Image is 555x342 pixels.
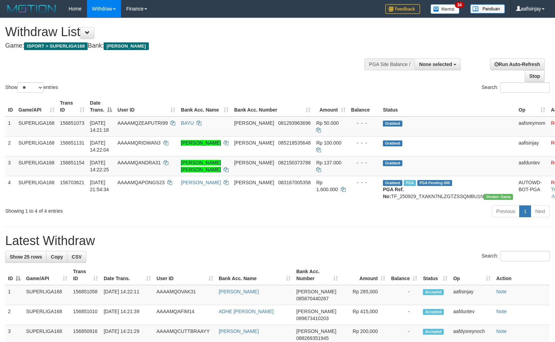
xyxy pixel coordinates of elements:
img: panduan.png [470,4,505,14]
td: aafisinjay [450,285,493,305]
a: BAYU [181,120,194,126]
th: User ID: activate to sort column ascending [115,97,178,116]
a: Show 25 rows [5,251,47,263]
input: Search: [500,82,550,93]
h4: Game: Bank: [5,42,363,49]
td: - [388,285,420,305]
span: 156851154 [60,160,85,165]
span: Accepted [423,309,444,315]
span: [DATE] 14:22:25 [90,160,109,172]
span: [DATE] 14:21:18 [90,120,109,133]
span: AAAAMQAPONGS23 [118,180,164,185]
td: AUTOWD-BOT-PGA [516,176,548,203]
th: Op: activate to sort column ascending [450,265,493,285]
img: MOTION_logo.png [5,3,58,14]
th: Amount: activate to sort column ascending [313,97,348,116]
td: SUPERLIGA168 [16,136,57,156]
span: None selected [419,62,452,67]
span: [PERSON_NAME] [296,309,336,314]
b: PGA Ref. No: [383,187,404,199]
td: - [388,305,420,325]
input: Search: [500,251,550,261]
td: 156851010 [70,305,101,325]
th: ID [5,97,16,116]
a: Note [496,328,507,334]
h1: Withdraw List [5,25,363,39]
a: Stop [525,70,545,82]
button: None selected [415,58,461,70]
td: 2 [5,136,16,156]
span: Copy 083167005358 to clipboard [278,180,311,185]
span: Grabbed [383,160,402,166]
th: Date Trans.: activate to sort column descending [87,97,115,116]
a: [PERSON_NAME] [PERSON_NAME] [181,160,221,172]
div: - - - [351,120,378,127]
span: Vendor URL: https://trx31.1velocity.biz [484,194,513,200]
img: Feedback.jpg [385,4,420,14]
a: CSV [67,251,86,263]
img: Button%20Memo.svg [431,4,460,14]
label: Show entries [5,82,58,93]
span: Copy 089673410203 to clipboard [296,316,329,321]
td: aafisinjay [516,136,548,156]
div: PGA Site Balance / [364,58,415,70]
th: ID: activate to sort column descending [5,265,23,285]
td: [DATE] 14:21:39 [101,305,154,325]
th: Bank Acc. Number: activate to sort column ascending [231,97,313,116]
td: aafduntev [450,305,493,325]
td: SUPERLIGA168 [23,285,70,305]
span: CSV [72,254,82,260]
th: Trans ID: activate to sort column ascending [57,97,87,116]
th: Balance: activate to sort column ascending [388,265,420,285]
th: Op: activate to sort column ascending [516,97,548,116]
th: Status [380,97,516,116]
span: Copy 085870440267 to clipboard [296,296,329,301]
td: TF_250929_TXAKN7NLZGTZSSQMBU1N [380,176,516,203]
span: Accepted [423,329,444,335]
span: AAAAMQZEAPUTRI99 [118,120,168,126]
div: - - - [351,179,378,186]
span: Copy 082150373788 to clipboard [278,160,311,165]
span: 34 [455,2,464,8]
span: Rp 1.600.000 [316,180,338,192]
th: Balance [348,97,380,116]
td: 3 [5,156,16,176]
a: 1 [519,205,531,217]
span: Marked by aafchhiseyha [404,180,416,186]
a: [PERSON_NAME] [219,289,259,294]
td: 1 [5,285,23,305]
td: 1 [5,116,16,137]
span: Rp 137.000 [316,160,341,165]
span: Grabbed [383,180,402,186]
div: Showing 1 to 4 of 4 entries [5,205,226,214]
select: Showentries [17,82,43,93]
td: AAAAMQOVAK31 [154,285,216,305]
span: Rp 100.000 [316,140,341,146]
td: SUPERLIGA168 [16,176,57,203]
span: ISPORT > SUPERLIGA168 [24,42,88,50]
td: 4 [5,176,16,203]
span: Rp 50.000 [316,120,339,126]
td: AAAAMQAFIM14 [154,305,216,325]
th: Trans ID: activate to sort column ascending [70,265,101,285]
td: [DATE] 14:22:11 [101,285,154,305]
a: [PERSON_NAME] [181,140,221,146]
td: Rp 285,000 [341,285,388,305]
span: [DATE] 21:54:34 [90,180,109,192]
span: [PERSON_NAME] [234,160,274,165]
td: 2 [5,305,23,325]
span: Copy [51,254,63,260]
td: 156851058 [70,285,101,305]
a: [PERSON_NAME] [219,328,259,334]
td: SUPERLIGA168 [16,156,57,176]
th: Game/API: activate to sort column ascending [23,265,70,285]
span: [PERSON_NAME] [234,180,274,185]
th: Status: activate to sort column ascending [420,265,450,285]
th: Bank Acc. Number: activate to sort column ascending [293,265,341,285]
a: Note [496,289,507,294]
label: Search: [482,251,550,261]
div: - - - [351,159,378,166]
th: User ID: activate to sort column ascending [154,265,216,285]
a: Note [496,309,507,314]
td: SUPERLIGA168 [23,305,70,325]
